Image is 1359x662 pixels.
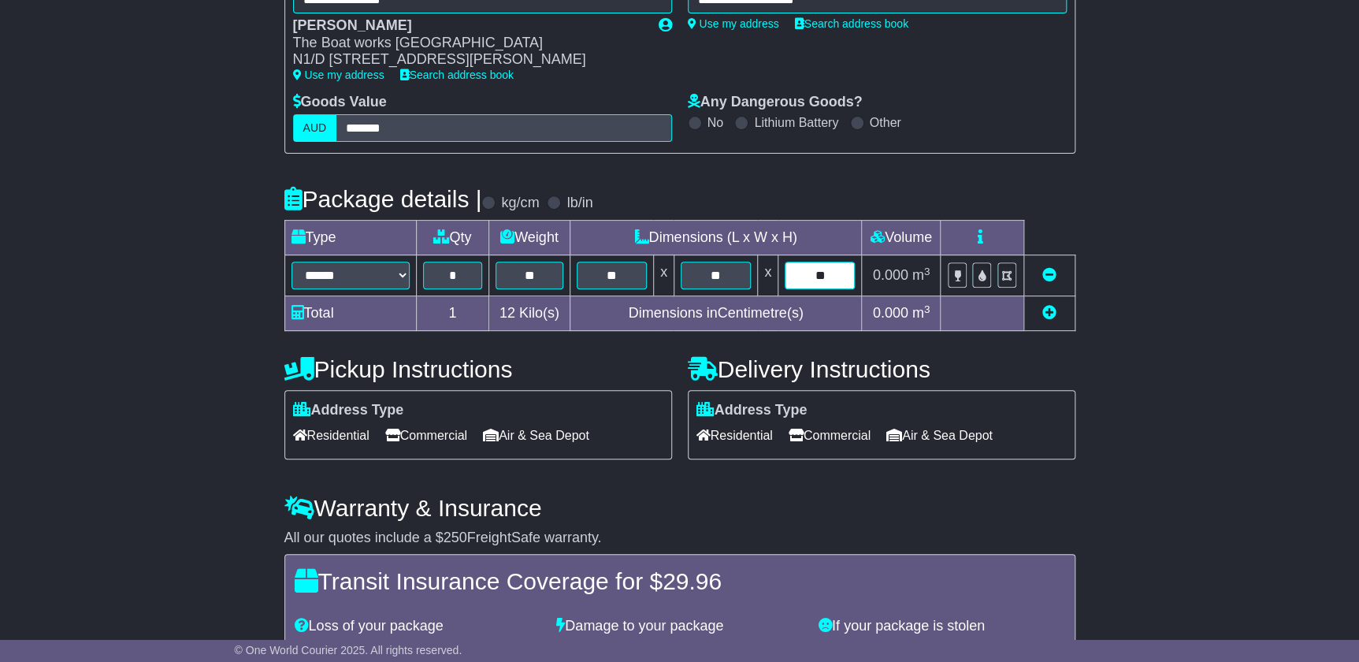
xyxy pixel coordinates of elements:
div: N1/D [STREET_ADDRESS][PERSON_NAME] [293,51,643,69]
td: Weight [489,221,570,255]
span: 250 [444,530,467,545]
label: Any Dangerous Goods? [688,94,863,111]
td: x [758,255,778,296]
td: Volume [862,221,941,255]
div: Loss of your package [287,618,549,635]
span: Commercial [789,423,871,448]
span: 0.000 [873,305,908,321]
div: Damage to your package [548,618,811,635]
h4: Delivery Instructions [688,356,1075,382]
td: 1 [416,296,489,331]
label: Address Type [293,402,404,419]
td: Kilo(s) [489,296,570,331]
label: Other [870,115,901,130]
sup: 3 [924,266,930,277]
span: 29.96 [663,568,722,594]
span: Residential [293,423,369,448]
label: Address Type [696,402,808,419]
td: Dimensions in Centimetre(s) [570,296,862,331]
a: Search address book [400,69,514,81]
span: m [912,267,930,283]
a: Use my address [293,69,384,81]
a: Search address book [795,17,908,30]
a: Add new item [1042,305,1056,321]
td: Total [284,296,416,331]
span: Air & Sea Depot [483,423,589,448]
td: Type [284,221,416,255]
label: lb/in [566,195,592,212]
label: No [707,115,723,130]
span: Air & Sea Depot [886,423,993,448]
a: Remove this item [1042,267,1056,283]
h4: Pickup Instructions [284,356,672,382]
span: 0.000 [873,267,908,283]
label: Goods Value [293,94,387,111]
span: Residential [696,423,773,448]
span: Commercial [385,423,467,448]
h4: Warranty & Insurance [284,495,1075,521]
td: x [653,255,674,296]
div: [PERSON_NAME] [293,17,643,35]
td: Dimensions (L x W x H) [570,221,862,255]
span: © One World Courier 2025. All rights reserved. [235,644,462,656]
td: Qty [416,221,489,255]
h4: Package details | [284,186,482,212]
span: m [912,305,930,321]
sup: 3 [924,303,930,315]
h4: Transit Insurance Coverage for $ [295,568,1065,594]
label: Lithium Battery [754,115,838,130]
a: Use my address [688,17,779,30]
div: All our quotes include a $ FreightSafe warranty. [284,530,1075,547]
span: 12 [499,305,515,321]
label: AUD [293,114,337,142]
div: If your package is stolen [811,618,1073,635]
label: kg/cm [501,195,539,212]
div: The Boat works [GEOGRAPHIC_DATA] [293,35,643,52]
